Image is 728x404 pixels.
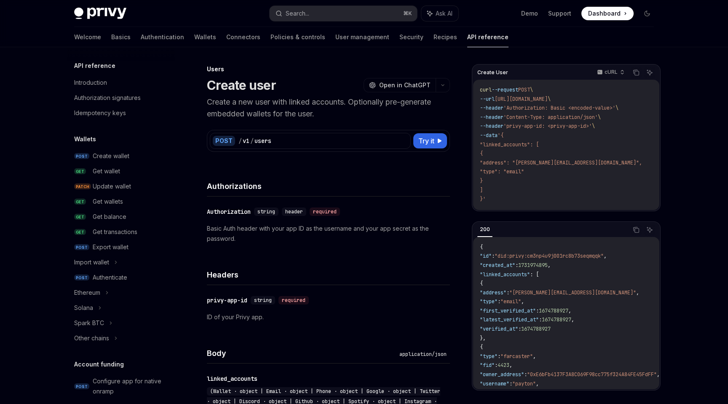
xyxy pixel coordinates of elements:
a: POSTConfigure app for native onramp [67,374,175,399]
div: Get balance [93,212,126,222]
span: "fid" [480,362,495,369]
span: "did:privy:cm3np4u9j001rc8b73seqmqqk" [495,253,604,259]
h5: Account funding [74,359,124,369]
div: v1 [243,137,249,145]
span: --url [480,96,495,102]
a: Policies & controls [270,27,325,47]
span: "0xE6bFb4137F3A8C069F98cc775f324A84FE45FdFF" [527,371,657,378]
div: Update wallet [93,181,131,191]
a: POSTAuthenticate [67,270,175,285]
h5: API reference [74,61,115,71]
span: "created_at" [480,262,515,269]
span: , [509,362,512,369]
div: POST [213,136,235,146]
a: Wallets [194,27,216,47]
span: : [518,326,521,332]
span: : [498,298,500,305]
div: Idempotency keys [74,108,126,118]
span: 'privy-app-id: <privy-app-id>' [503,123,592,129]
div: required [310,207,340,216]
h4: Headers [207,269,450,280]
span: POST [74,275,89,281]
button: Ask AI [421,6,458,21]
a: API reference [467,27,509,47]
a: Basics [111,27,131,47]
span: : [495,362,498,369]
button: Copy the contents from the code block [631,67,642,78]
a: Demo [521,9,538,18]
button: Try it [413,133,447,148]
button: Ask AI [644,224,655,235]
a: Introduction [67,75,175,90]
div: Get wallet [93,166,120,176]
span: : [524,371,527,378]
span: "id" [480,253,492,259]
img: dark logo [74,8,126,19]
a: GETGet balance [67,209,175,224]
span: , [536,380,539,387]
a: Idempotency keys [67,105,175,121]
span: 1731974895 [518,262,548,269]
p: ID of your Privy app. [207,312,450,322]
span: 1674788927 [539,307,568,314]
div: Create wallet [93,151,129,161]
span: \ [598,114,601,121]
span: curl [480,86,492,93]
span: GET [74,168,86,175]
span: 'Authorization: Basic <encoded-value>' [503,105,616,111]
span: "type" [480,298,498,305]
div: Solana [74,303,93,313]
span: Ask AI [436,9,452,18]
div: Configure app for native onramp [93,376,170,396]
span: } [480,178,483,184]
span: POST [74,244,89,250]
a: Security [399,27,423,47]
button: Search...⌘K [270,6,417,21]
span: string [254,297,272,304]
span: : [ [530,271,539,278]
span: ⌘ K [403,10,412,17]
button: cURL [592,65,628,80]
span: header [285,208,303,215]
span: "linked_accounts" [480,271,530,278]
a: Support [548,9,571,18]
div: users [254,137,271,145]
a: Recipes [434,27,457,47]
span: : [515,262,518,269]
span: \ [548,96,551,102]
div: Authorization [207,207,251,216]
div: 200 [477,224,492,234]
span: "verified_at" [480,326,518,332]
span: "address": "[PERSON_NAME][EMAIL_ADDRESS][DOMAIN_NAME]", [480,159,642,166]
div: / [238,137,242,145]
span: : [498,353,500,360]
span: }' [480,196,486,202]
div: Ethereum [74,288,100,298]
span: "first_verified_at" [480,307,536,314]
div: Get wallets [93,197,123,207]
p: Basic Auth header with your app ID as the username and your app secret as the password. [207,224,450,244]
span: "address" [480,289,506,296]
span: 1674788927 [542,316,571,323]
span: "[PERSON_NAME][EMAIL_ADDRESS][DOMAIN_NAME]" [509,289,636,296]
a: Dashboard [581,7,634,20]
span: "farcaster" [500,353,533,360]
div: privy-app-id [207,296,247,304]
a: GETGet transactions [67,224,175,240]
a: Authorization signatures [67,90,175,105]
span: [URL][DOMAIN_NAME] [495,96,548,102]
span: POST [74,153,89,159]
span: --header [480,123,503,129]
div: Export wallet [93,242,128,252]
span: ] [480,187,483,194]
span: , [521,298,524,305]
a: GETGet wallets [67,194,175,209]
div: linked_accounts [207,374,257,383]
span: Dashboard [588,9,621,18]
span: }, [480,335,486,342]
span: "latest_verified_at" [480,316,539,323]
h5: Wallets [74,134,96,144]
div: Spark BTC [74,318,104,328]
a: User management [335,27,389,47]
span: , [604,253,607,259]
